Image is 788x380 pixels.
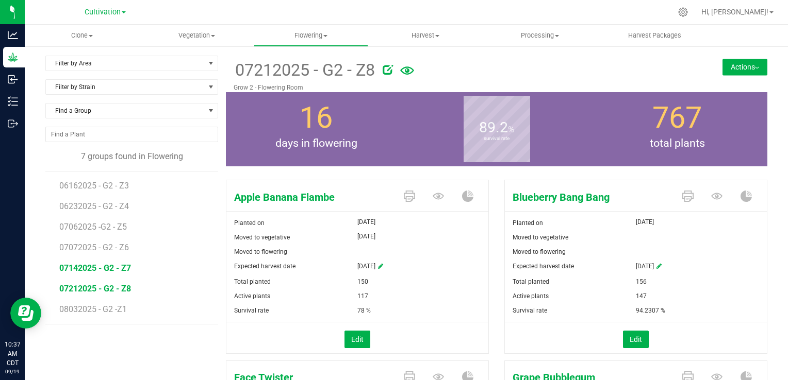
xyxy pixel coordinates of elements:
span: [DATE] [357,230,375,243]
span: 150 [357,274,368,289]
span: Active plants [234,292,270,300]
button: Edit [344,331,370,348]
span: Harvest Packages [614,31,695,40]
span: 767 [652,100,702,135]
span: 94.2307 % [636,303,665,318]
span: 78 % [357,303,371,318]
div: Manage settings [677,7,689,17]
inline-svg: Grow [8,52,18,62]
span: Blueberry Bang Bang [505,189,675,205]
span: 07212025 - G2 - Z8 [59,284,131,293]
input: NO DATA FOUND [46,127,218,142]
p: Grow 2 - Flowering Room [234,83,669,92]
span: Filter by Strain [46,80,205,94]
span: select [205,56,218,71]
span: Moved to flowering [513,248,566,255]
span: 06162025 - G2 - Z3 [59,181,129,191]
span: Moved to vegetative [234,234,290,241]
span: 07212025 - G2 - Z8 [234,58,375,83]
span: 117 [357,289,368,303]
a: Harvest Packages [597,25,712,46]
group-info-box: Days in flowering [234,92,399,166]
span: Planted on [234,219,265,227]
a: Vegetation [139,25,254,46]
span: 16 [300,100,333,135]
span: Survival rate [513,307,547,314]
span: total plants [587,135,767,152]
inline-svg: Outbound [8,118,18,129]
span: Find a Group [46,103,205,118]
span: [DATE] [636,216,654,228]
span: Expected harvest date [234,263,295,270]
span: 07142025 - G2 - Z7 [59,263,131,273]
span: 08032025 - G2 -Z1 [59,304,127,314]
span: Cultivation [85,8,121,16]
a: Processing [483,25,597,46]
a: Clone [25,25,139,46]
iframe: Resource center [10,298,41,329]
span: [DATE] [636,259,654,274]
span: 06232025 - G2 - Z4 [59,201,129,211]
inline-svg: Analytics [8,30,18,40]
span: 156 [636,274,647,289]
span: Harvest [369,31,482,40]
b: survival rate [464,93,530,185]
a: Flowering [254,25,368,46]
span: [DATE] [357,216,375,228]
span: 07062025 -G2 - Z5 [59,222,127,232]
span: Total planted [513,278,549,285]
span: Processing [483,31,597,40]
span: Flowering [254,31,368,40]
span: Total planted [234,278,271,285]
span: Apple Banana Flambe [226,189,396,205]
button: Actions [723,59,767,75]
span: Moved to vegetative [513,234,568,241]
a: Harvest [368,25,483,46]
span: Moved to flowering [234,248,287,255]
inline-svg: Inventory [8,96,18,107]
button: Edit [623,331,649,348]
p: 09/19 [5,368,20,375]
group-info-box: Survival rate [414,92,579,166]
p: 10:37 AM CDT [5,340,20,368]
span: 07072025 - G2 - Z6 [59,243,129,252]
span: Planted on [513,219,543,227]
div: 7 groups found in Flowering [45,150,218,163]
inline-svg: Inbound [8,74,18,84]
span: 147 [636,289,647,303]
span: Vegetation [140,31,253,40]
span: Survival rate [234,307,269,314]
span: Expected harvest date [513,263,574,270]
span: Filter by Area [46,56,205,71]
span: days in flowering [226,135,406,152]
span: Clone [25,31,139,40]
span: Hi, [PERSON_NAME]! [701,8,768,16]
group-info-box: Total number of plants [595,92,760,166]
span: [DATE] [357,259,375,274]
span: Active plants [513,292,549,300]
